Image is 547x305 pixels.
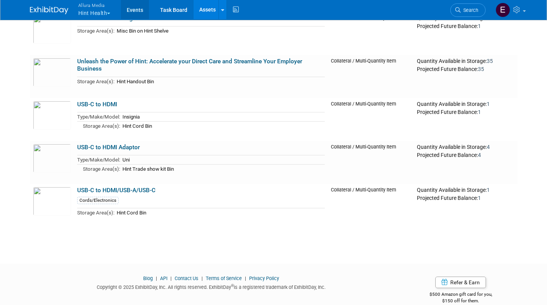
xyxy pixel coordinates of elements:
[77,187,155,194] a: USB-C to HDMI/USB-A/USB-C
[328,12,414,55] td: Collateral / Multi-Quantity Item
[160,275,167,281] a: API
[249,275,279,281] a: Privacy Policy
[496,3,510,17] img: Eric Thompson
[30,7,68,14] img: ExhibitDay
[77,15,136,22] a: Unisex Bathroom Sign
[77,144,140,151] a: USB-C to HDMI Adaptor
[487,15,490,21] span: 1
[120,112,325,122] td: Insignia
[328,98,414,141] td: Collateral / Multi-Quantity Item
[77,101,117,108] a: USB-C to HDMI
[243,275,248,281] span: |
[417,107,514,116] div: Projected Future Balance:
[478,66,484,72] span: 35
[478,152,481,158] span: 4
[404,298,517,304] div: $150 off for them.
[478,109,481,115] span: 1
[77,210,114,216] span: Storage Area(s):
[30,282,393,291] div: Copyright © 2025 ExhibitDay, Inc. All rights reserved. ExhibitDay is a registered trademark of Ex...
[120,155,325,165] td: Uni
[120,164,325,173] td: Hint Trade show kit Bin
[417,64,514,73] div: Projected Future Balance:
[143,275,153,281] a: Blog
[404,286,517,304] div: $500 Amazon gift card for you,
[478,195,481,201] span: 1
[487,101,490,107] span: 1
[461,7,478,13] span: Search
[328,184,414,227] td: Collateral / Multi-Quantity Item
[77,197,119,204] div: Cords/Electronics
[450,3,486,17] a: Search
[114,26,325,35] td: Misc Bin on Hint Shelve
[77,155,120,165] td: Type/Make/Model:
[435,277,486,288] a: Refer & Earn
[114,208,325,217] td: Hint Cord Bin
[417,144,514,151] div: Quantity Available in Storage:
[83,123,120,129] span: Storage Area(s):
[200,275,205,281] span: |
[120,121,325,130] td: Hint Cord Bin
[169,275,174,281] span: |
[417,101,514,108] div: Quantity Available in Storage:
[417,21,514,30] div: Projected Future Balance:
[487,144,490,150] span: 4
[417,150,514,159] div: Projected Future Balance:
[206,275,242,281] a: Terms of Service
[77,79,114,84] span: Storage Area(s):
[328,141,414,184] td: Collateral / Multi-Quantity Item
[417,187,514,194] div: Quantity Available in Storage:
[328,55,414,98] td: Collateral / Multi-Quantity Item
[487,187,490,193] span: 1
[154,275,159,281] span: |
[78,1,111,9] span: Allura Media
[114,77,325,86] td: Hint Handout Bin
[77,58,302,73] a: Unleash the Power of Hint: Accelerate your Direct Care and Streamline Your Employer Business
[175,275,198,281] a: Contact Us
[77,112,120,122] td: Type/Make/Model:
[478,23,481,29] span: 1
[417,58,514,65] div: Quantity Available in Storage:
[231,284,234,288] sup: ®
[83,166,120,172] span: Storage Area(s):
[487,58,493,64] span: 35
[417,193,514,202] div: Projected Future Balance:
[77,28,114,34] span: Storage Area(s):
